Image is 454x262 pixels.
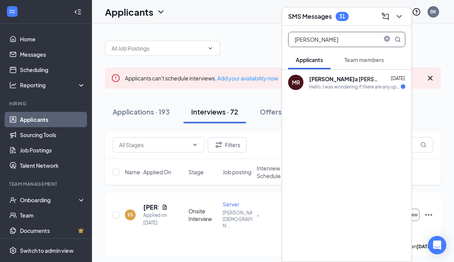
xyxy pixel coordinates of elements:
div: Team Management [9,181,84,187]
span: [DATE] [391,75,405,81]
svg: ChevronDown [395,12,404,21]
svg: Analysis [9,81,17,89]
svg: MagnifyingGlass [395,36,401,43]
svg: Document [162,204,168,210]
p: [PERSON_NAME] [DEMOGRAPHIC_DATA]-fil ... [223,210,252,229]
div: Open Intercom Messenger [428,236,446,254]
div: Hiring [9,100,84,107]
svg: ChevronDown [192,142,198,148]
div: ES [128,211,133,218]
a: DocumentsCrown [20,223,85,238]
a: Sourcing Tools [20,127,85,142]
div: BK [430,8,436,15]
svg: Ellipses [424,210,433,219]
svg: UserCheck [9,196,17,204]
div: Applied on [DATE] [143,211,168,227]
a: Home [20,31,85,47]
span: Job posting [223,168,251,176]
input: All Job Postings [111,44,204,52]
span: Applicants [296,56,323,63]
div: Onsite Interview [188,207,218,223]
svg: Filter [214,140,223,149]
a: Team [20,208,85,223]
a: Add your availability now [217,75,278,82]
b: [DATE] [416,244,432,249]
button: ComposeMessage [379,10,392,23]
div: MR [292,79,300,86]
h5: [PERSON_NAME] [143,203,159,211]
a: Scheduling [20,62,85,77]
button: Filter Filters [208,137,247,152]
svg: Collapse [74,8,82,16]
svg: ChevronDown [207,45,213,51]
svg: Settings [9,247,17,254]
div: a [PERSON_NAME] [309,75,378,83]
div: Onboarding [20,196,79,204]
span: Interview Schedule [257,164,286,180]
div: 31 [339,13,345,20]
span: Applicants can't schedule interviews. [125,75,278,82]
h1: Applicants [105,5,153,18]
svg: WorkstreamLogo [8,8,16,15]
a: Applicants [20,112,85,127]
input: Search applicant [288,32,379,47]
h3: SMS Messages [288,12,332,21]
svg: Error [111,74,120,83]
a: Job Postings [20,142,85,158]
span: Stage [188,168,204,176]
svg: Cross [426,74,435,83]
div: Hello, I was wondering if there are any updates on my application [309,84,401,90]
b: [PERSON_NAME] [309,75,355,82]
a: Talent Network [20,158,85,173]
span: Server [223,201,239,208]
a: Messages [20,47,85,62]
div: Reporting [20,81,86,89]
span: close-circle [382,36,392,42]
span: Team members [344,56,384,63]
span: - [257,211,259,218]
svg: MagnifyingGlass [420,142,426,148]
svg: ComposeMessage [381,12,390,21]
div: Offers and hires · 22 [260,107,326,116]
span: close-circle [382,36,392,43]
div: Interviews · 72 [191,107,238,116]
span: Name · Applied On [125,168,171,176]
svg: ChevronDown [156,7,166,16]
div: Switch to admin view [20,247,74,254]
button: ChevronDown [393,10,405,23]
svg: QuestionInfo [412,7,421,16]
div: Applications · 193 [113,107,170,116]
input: All Stages [119,141,189,149]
